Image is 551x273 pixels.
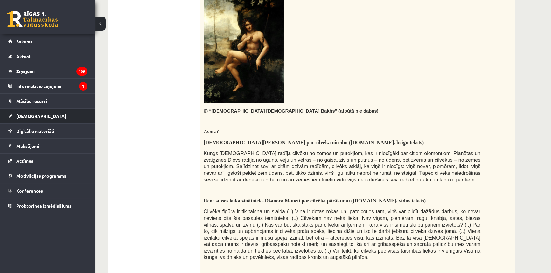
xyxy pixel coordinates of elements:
span: Renesanses laika zinātnieks Džanoco Maneti par cilvēka pārākumu ([DOMAIN_NAME]. vidus teksts) [204,198,426,203]
a: Informatīvie ziņojumi1 [8,79,87,93]
legend: Ziņojumi [16,64,87,78]
b: 6) “[DEMOGRAPHIC_DATA] [DEMOGRAPHIC_DATA] Bakhs” (atpūtā pie dabas) [204,108,378,113]
span: Aktuāli [16,53,31,59]
a: Atzīmes [8,154,87,168]
a: [DEMOGRAPHIC_DATA] [8,109,87,123]
span: Mācību resursi [16,98,47,104]
a: Ziņojumi109 [8,64,87,78]
i: 1 [79,82,87,91]
span: Digitālie materiāli [16,128,54,134]
a: Mācību resursi [8,94,87,108]
i: 109 [76,67,87,76]
span: Atzīmes [16,158,33,164]
a: Proktoringa izmēģinājums [8,198,87,213]
body: Editor, wiswyg-editor-user-answer-47024901632920 [6,6,302,13]
span: Cilvēka figūra ir tik taisna un slaida (..) Viņa ir dotas rokas un, pateicoties tam, viņš var pil... [204,209,480,260]
a: Aktuāli [8,49,87,64]
legend: Maksājumi [16,139,87,153]
a: Sākums [8,34,87,49]
a: Motivācijas programma [8,168,87,183]
span: Konferences [16,188,43,194]
span: Avots C [204,129,220,134]
a: Maksājumi [8,139,87,153]
span: Proktoringa izmēģinājums [16,203,72,208]
span: Sākums [16,38,32,44]
span: Motivācijas programma [16,173,66,179]
span: Kungs [DEMOGRAPHIC_DATA] radīja cilvēku no zemes un putekļiem, kas ir niecīgāki par citiem elemen... [204,151,480,182]
span: [DEMOGRAPHIC_DATA][PERSON_NAME] par cilvēka niecību ([DOMAIN_NAME]. beigu teksts) [204,140,424,145]
a: Konferences [8,183,87,198]
a: Digitālie materiāli [8,124,87,138]
a: Rīgas 1. Tālmācības vidusskola [7,11,58,27]
span: [DEMOGRAPHIC_DATA] [16,113,66,119]
legend: Informatīvie ziņojumi [16,79,87,93]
